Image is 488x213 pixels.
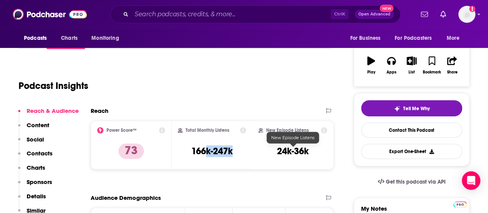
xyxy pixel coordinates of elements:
[266,128,309,133] h2: New Episode Listens
[18,193,46,207] button: Details
[91,107,108,114] h2: Reach
[422,51,442,79] button: Bookmark
[458,6,475,23] img: User Profile
[458,6,475,23] span: Logged in as josefine.kals
[18,150,52,164] button: Contacts
[91,194,161,201] h2: Audience Demographics
[402,51,422,79] button: List
[381,51,401,79] button: Apps
[367,70,375,75] div: Play
[19,80,88,92] h1: Podcast Insights
[442,51,462,79] button: Share
[18,107,79,121] button: Reach & Audience
[447,70,457,75] div: Share
[358,12,390,16] span: Open Advanced
[387,70,397,75] div: Apps
[458,6,475,23] button: Show profile menu
[91,33,119,44] span: Monitoring
[371,172,452,191] a: Get this podcast via API
[418,8,431,21] a: Show notifications dropdown
[361,144,462,159] button: Export One-Sheet
[18,164,45,178] button: Charts
[106,128,137,133] h2: Power Score™
[19,31,57,46] button: open menu
[409,70,415,75] div: List
[27,136,44,143] p: Social
[27,150,52,157] p: Contacts
[462,171,480,190] div: Open Intercom Messenger
[27,193,46,200] p: Details
[469,6,475,12] svg: Add a profile image
[24,33,47,44] span: Podcasts
[27,178,52,186] p: Sponsors
[453,200,467,208] a: Pro website
[380,5,393,12] span: New
[423,70,441,75] div: Bookmark
[110,5,400,23] div: Search podcasts, credits, & more...
[132,8,331,20] input: Search podcasts, credits, & more...
[331,9,349,19] span: Ctrl K
[441,31,469,46] button: open menu
[18,136,44,150] button: Social
[447,33,460,44] span: More
[186,128,229,133] h2: Total Monthly Listens
[86,31,129,46] button: open menu
[277,145,309,157] h3: 24k-36k
[386,179,446,185] span: Get this podcast via API
[191,145,233,157] h3: 166k-247k
[27,164,45,171] p: Charts
[403,106,430,112] span: Tell Me Why
[61,33,78,44] span: Charts
[18,121,49,136] button: Content
[118,143,144,159] p: 73
[394,106,400,112] img: tell me why sparkle
[350,33,380,44] span: For Business
[27,107,79,114] p: Reach & Audience
[453,201,467,208] img: Podchaser Pro
[361,51,381,79] button: Play
[56,31,82,46] a: Charts
[271,135,314,140] span: New Episode Listens
[344,31,390,46] button: open menu
[395,33,432,44] span: For Podcasters
[390,31,443,46] button: open menu
[437,8,449,21] a: Show notifications dropdown
[361,123,462,138] a: Contact This Podcast
[27,121,49,129] p: Content
[18,178,52,193] button: Sponsors
[361,100,462,116] button: tell me why sparkleTell Me Why
[13,7,87,22] img: Podchaser - Follow, Share and Rate Podcasts
[355,10,394,19] button: Open AdvancedNew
